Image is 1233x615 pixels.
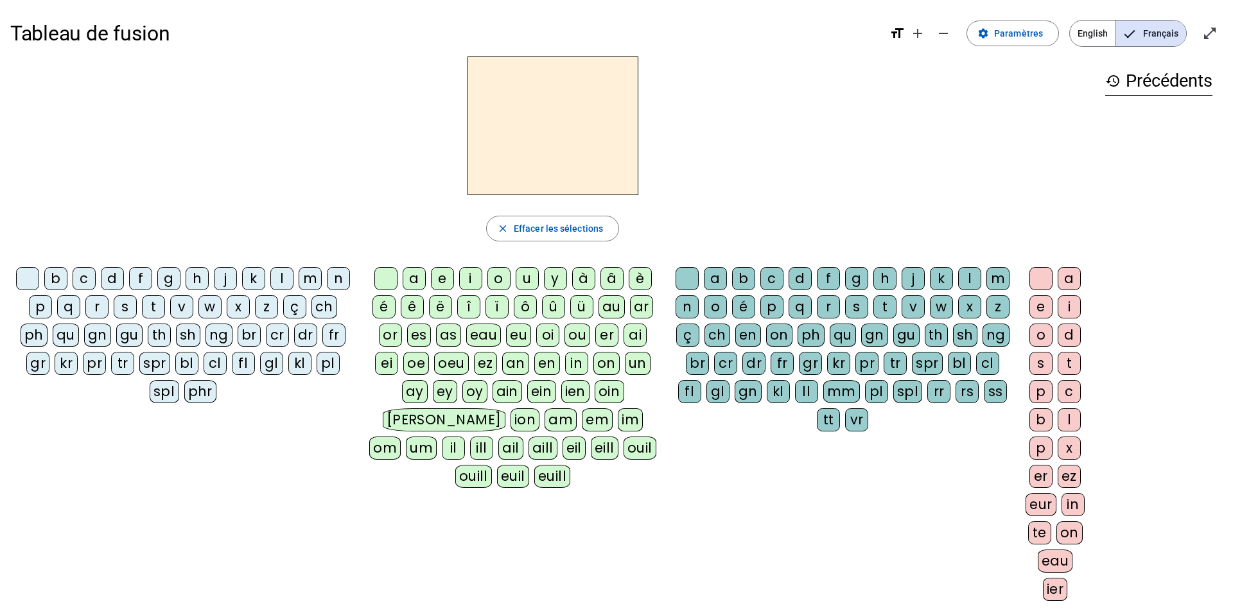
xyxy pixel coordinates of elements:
span: English [1070,21,1115,46]
div: es [407,324,431,347]
div: tt [817,408,840,431]
div: oin [595,380,624,403]
div: ng [983,324,1010,347]
div: ï [485,295,509,318]
div: eu [506,324,531,347]
div: i [459,267,482,290]
div: l [1058,408,1081,431]
div: fl [232,352,255,375]
div: ey [433,380,457,403]
div: sh [176,324,200,347]
div: ss [984,380,1007,403]
div: eil [563,437,586,460]
div: te [1028,521,1051,544]
div: ou [564,324,590,347]
div: â [600,267,624,290]
div: e [431,267,454,290]
h1: Tableau de fusion [10,13,879,54]
div: gu [893,324,920,347]
div: j [214,267,237,290]
div: er [595,324,618,347]
div: q [57,295,80,318]
div: d [789,267,812,290]
div: x [958,295,981,318]
div: th [925,324,948,347]
div: spr [139,352,170,375]
div: am [545,408,577,431]
div: y [544,267,567,290]
div: euill [534,465,570,488]
div: en [534,352,560,375]
div: ai [624,324,647,347]
div: h [186,267,209,290]
mat-icon: history [1105,73,1121,89]
div: rr [927,380,950,403]
div: ez [1058,465,1081,488]
div: im [618,408,643,431]
div: n [327,267,350,290]
div: m [986,267,1010,290]
mat-icon: open_in_full [1202,26,1218,41]
div: aill [529,437,557,460]
div: é [372,295,396,318]
div: p [1029,437,1053,460]
div: r [817,295,840,318]
div: pr [855,352,879,375]
div: r [85,295,109,318]
div: à [572,267,595,290]
div: om [369,437,401,460]
div: p [760,295,783,318]
div: gn [861,324,888,347]
div: t [1058,352,1081,375]
div: un [625,352,651,375]
div: dr [742,352,765,375]
div: or [379,324,402,347]
div: an [502,352,529,375]
div: n [676,295,699,318]
div: ion [511,408,540,431]
div: o [704,295,727,318]
div: ier [1043,578,1068,601]
div: oy [462,380,487,403]
div: pl [865,380,888,403]
div: mm [823,380,860,403]
div: t [873,295,896,318]
div: em [582,408,613,431]
div: c [73,267,96,290]
div: ei [375,352,398,375]
div: s [1029,352,1053,375]
div: k [242,267,265,290]
div: o [487,267,511,290]
h3: Précédents [1105,67,1212,96]
div: i [1058,295,1081,318]
div: il [442,437,465,460]
div: b [1029,408,1053,431]
div: um [406,437,437,460]
mat-icon: format_size [889,26,905,41]
div: gn [735,380,762,403]
div: l [270,267,293,290]
div: ll [795,380,818,403]
div: è [629,267,652,290]
div: oeu [434,352,469,375]
div: ô [514,295,537,318]
div: h [873,267,896,290]
div: vr [845,408,868,431]
div: kr [55,352,78,375]
div: e [1029,295,1053,318]
div: ç [283,295,306,318]
div: br [686,352,709,375]
div: qu [53,324,79,347]
div: ay [402,380,428,403]
div: on [1056,521,1083,544]
span: Effacer les sélections [514,221,603,236]
div: g [157,267,180,290]
div: fr [322,324,345,347]
div: gr [799,352,822,375]
div: kl [288,352,311,375]
div: s [114,295,137,318]
div: sh [953,324,977,347]
div: en [735,324,761,347]
div: er [1029,465,1053,488]
div: gn [84,324,111,347]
